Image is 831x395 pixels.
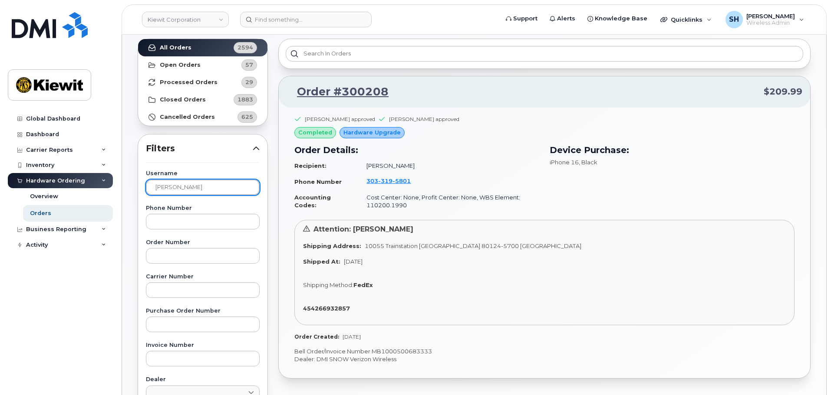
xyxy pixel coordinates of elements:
span: Knowledge Base [595,14,647,23]
label: Carrier Number [146,274,260,280]
strong: 454266932857 [303,305,350,312]
label: Dealer [146,377,260,382]
span: Support [513,14,538,23]
strong: Closed Orders [160,96,206,103]
a: Open Orders57 [138,56,267,74]
span: 29 [245,78,253,86]
div: [PERSON_NAME] approved [389,115,459,123]
p: Dealer: DMI SNOW Verizon Wireless [294,355,795,363]
iframe: Messenger Launcher [793,357,824,388]
span: , Black [579,159,597,166]
span: 1883 [237,95,253,104]
a: All Orders2594 [138,39,267,56]
a: Closed Orders1883 [138,91,267,108]
span: [DATE] [344,258,363,265]
h3: Device Purchase: [550,144,795,157]
label: Phone Number [146,206,260,211]
strong: Cancelled Orders [160,114,215,121]
strong: Phone Number [294,178,342,185]
p: Bell Order/Invoice Number MB1000500683333 [294,347,795,356]
input: Search in orders [286,46,803,62]
td: [PERSON_NAME] [359,158,539,173]
span: Hardware Upgrade [343,128,401,137]
h3: Order Details: [294,144,539,157]
strong: All Orders [160,44,191,51]
span: Wireless Admin [746,20,795,26]
a: Cancelled Orders625 [138,108,267,126]
span: 625 [241,113,253,121]
span: 2594 [237,43,253,52]
div: Sharon Henry [719,11,810,28]
span: 57 [245,61,253,69]
span: Alerts [557,14,575,23]
strong: Open Orders [160,62,201,69]
strong: Shipping Address: [303,242,361,249]
a: Alerts [544,10,581,27]
span: 303 [366,177,411,184]
span: 5801 [392,177,411,184]
a: Order #300208 [287,84,389,100]
a: Processed Orders29 [138,74,267,91]
strong: Order Created: [294,333,339,340]
span: completed [298,128,332,137]
a: Support [500,10,544,27]
a: Kiewit Corporation [142,12,229,27]
span: 319 [378,177,392,184]
span: Filters [146,142,253,155]
strong: Processed Orders [160,79,218,86]
span: [PERSON_NAME] [746,13,795,20]
label: Purchase Order Number [146,308,260,314]
span: [DATE] [343,333,361,340]
strong: Recipient: [294,162,326,169]
label: Invoice Number [146,343,260,348]
a: Knowledge Base [581,10,653,27]
span: 10055 Trainstation [GEOGRAPHIC_DATA] 80124-5700 [GEOGRAPHIC_DATA] [365,242,581,249]
div: Quicklinks [654,11,718,28]
span: Shipping Method: [303,281,353,288]
span: iPhone 16 [550,159,579,166]
span: Quicklinks [671,16,702,23]
td: Cost Center: None, Profit Center: None, WBS Element: 110200.1990 [359,190,539,213]
span: SH [729,14,739,25]
a: 3033195801 [366,177,421,184]
label: Order Number [146,240,260,245]
a: 454266932857 [303,305,353,312]
span: $209.99 [764,85,802,98]
input: Find something... [240,12,372,27]
strong: Shipped At: [303,258,340,265]
span: Attention: [PERSON_NAME] [313,225,413,233]
label: Username [146,171,260,176]
strong: Accounting Codes: [294,194,331,209]
strong: FedEx [353,281,373,288]
div: [PERSON_NAME] approved [305,115,375,123]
